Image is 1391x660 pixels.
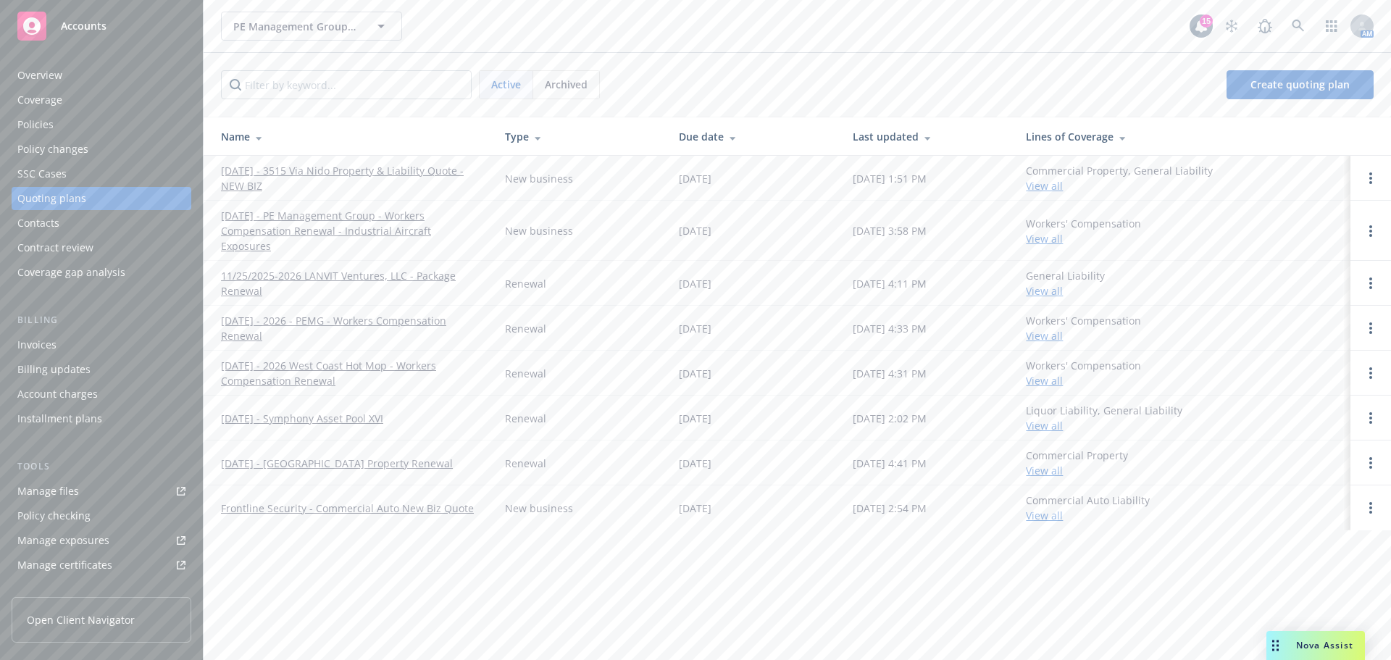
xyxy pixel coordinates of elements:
div: Workers' Compensation [1026,216,1141,246]
div: Manage exposures [17,529,109,552]
button: Nova Assist [1266,631,1365,660]
div: [DATE] [679,276,711,291]
div: Tools [12,459,191,474]
div: Renewal [505,411,546,426]
a: Search [1284,12,1313,41]
a: Policy checking [12,504,191,527]
div: [DATE] 1:51 PM [853,171,927,186]
div: [DATE] 2:02 PM [853,411,927,426]
a: Accounts [12,6,191,46]
div: Workers' Compensation [1026,358,1141,388]
div: Manage claims [17,578,91,601]
a: Manage exposures [12,529,191,552]
a: Open options [1362,319,1379,337]
div: Manage certificates [17,554,112,577]
div: Last updated [853,129,1003,144]
a: Manage claims [12,578,191,601]
a: View all [1026,179,1063,193]
div: [DATE] 4:41 PM [853,456,927,471]
div: New business [505,171,573,186]
div: [DATE] [679,223,711,238]
div: [DATE] 4:33 PM [853,321,927,336]
span: PE Management Group, Inc. [233,19,359,34]
a: Open options [1362,409,1379,427]
div: Policy changes [17,138,88,161]
span: Active [491,77,521,92]
a: Open options [1362,499,1379,517]
div: [DATE] [679,501,711,516]
span: Create quoting plan [1250,78,1350,91]
div: Invoices [17,333,57,356]
div: Renewal [505,456,546,471]
a: [DATE] - 3515 Via Nido Property & Liability Quote - NEW BIZ [221,163,482,193]
button: PE Management Group, Inc. [221,12,402,41]
a: 11/25/2025-2026 LANVIT Ventures, LLC - Package Renewal [221,268,482,298]
a: Policies [12,113,191,136]
a: Contacts [12,212,191,235]
a: [DATE] - 2026 - PEMG - Workers Compensation Renewal [221,313,482,343]
a: Open options [1362,364,1379,382]
input: Filter by keyword... [221,70,472,99]
div: Installment plans [17,407,102,430]
a: View all [1026,419,1063,433]
a: SSC Cases [12,162,191,185]
a: Open options [1362,275,1379,292]
div: Renewal [505,321,546,336]
a: Invoices [12,333,191,356]
div: Policy checking [17,504,91,527]
div: [DATE] 4:31 PM [853,366,927,381]
div: Lines of Coverage [1026,129,1339,144]
a: Manage files [12,480,191,503]
div: New business [505,501,573,516]
a: Overview [12,64,191,87]
div: New business [505,223,573,238]
div: General Liability [1026,268,1105,298]
div: Drag to move [1266,631,1285,660]
a: Frontline Security - Commercial Auto New Biz Quote [221,501,474,516]
div: Commercial Property, General Liability [1026,163,1213,193]
div: Policies [17,113,54,136]
a: Open options [1362,454,1379,472]
div: Billing [12,313,191,327]
a: View all [1026,464,1063,477]
a: View all [1026,284,1063,298]
a: Quoting plans [12,187,191,210]
a: Open options [1362,222,1379,240]
div: [DATE] [679,171,711,186]
div: Billing updates [17,358,91,381]
span: Nova Assist [1296,639,1353,651]
div: Renewal [505,366,546,381]
a: [DATE] - 2026 West Coast Hot Mop - Workers Compensation Renewal [221,358,482,388]
a: Stop snowing [1217,12,1246,41]
div: [DATE] [679,321,711,336]
a: View all [1026,509,1063,522]
div: SSC Cases [17,162,67,185]
a: [DATE] - Symphony Asset Pool XVI [221,411,383,426]
a: View all [1026,374,1063,388]
div: Contacts [17,212,59,235]
div: Workers' Compensation [1026,313,1141,343]
a: Installment plans [12,407,191,430]
a: Account charges [12,383,191,406]
div: Coverage [17,88,62,112]
div: Due date [679,129,830,144]
div: Account charges [17,383,98,406]
span: Archived [545,77,588,92]
div: Renewal [505,276,546,291]
a: Coverage gap analysis [12,261,191,284]
a: Open options [1362,170,1379,187]
a: View all [1026,329,1063,343]
a: [DATE] - [GEOGRAPHIC_DATA] Property Renewal [221,456,453,471]
div: Contract review [17,236,93,259]
div: Name [221,129,482,144]
a: Switch app [1317,12,1346,41]
a: Create quoting plan [1227,70,1374,99]
div: Quoting plans [17,187,86,210]
a: Coverage [12,88,191,112]
a: Report a Bug [1250,12,1279,41]
div: Type [505,129,656,144]
div: Liquor Liability, General Liability [1026,403,1182,433]
div: Manage files [17,480,79,503]
div: Coverage gap analysis [17,261,125,284]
